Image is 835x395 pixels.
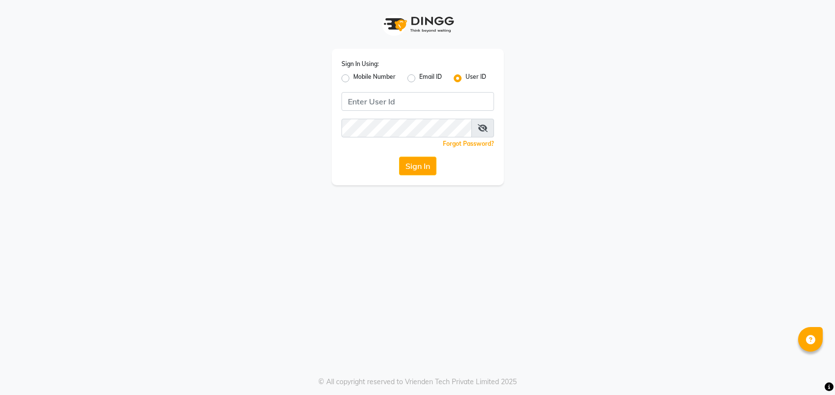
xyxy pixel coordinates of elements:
[341,119,472,137] input: Username
[353,72,396,84] label: Mobile Number
[341,60,379,68] label: Sign In Using:
[443,140,494,147] a: Forgot Password?
[465,72,486,84] label: User ID
[378,10,457,39] img: logo1.svg
[399,157,436,175] button: Sign In
[419,72,442,84] label: Email ID
[341,92,494,111] input: Username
